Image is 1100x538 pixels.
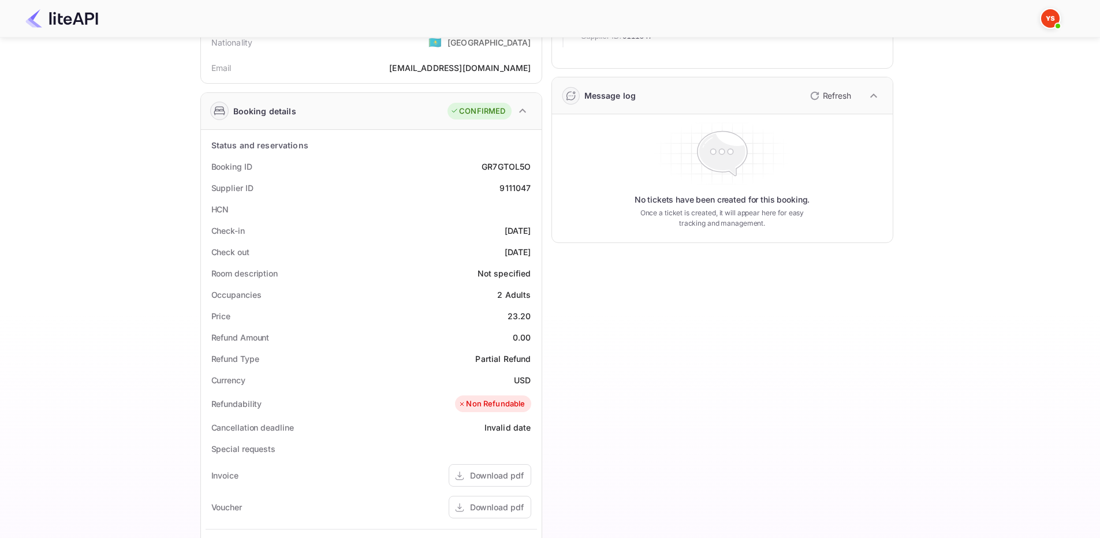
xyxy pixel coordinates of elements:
[211,501,242,513] div: Voucher
[211,289,262,301] div: Occupancies
[458,398,525,410] div: Non Refundable
[505,246,531,258] div: [DATE]
[211,267,278,279] div: Room description
[450,106,505,117] div: CONFIRMED
[211,246,249,258] div: Check out
[25,9,98,28] img: LiteAPI Logo
[211,139,308,151] div: Status and reservations
[211,353,259,365] div: Refund Type
[211,398,262,410] div: Refundability
[508,310,531,322] div: 23.20
[211,225,245,237] div: Check-in
[514,374,531,386] div: USD
[1041,9,1060,28] img: Yandex Support
[803,87,856,105] button: Refresh
[428,32,442,53] span: United States
[211,421,294,434] div: Cancellation deadline
[475,353,531,365] div: Partial Refund
[211,203,229,215] div: HCN
[482,160,531,173] div: GR7GTOL5O
[470,469,524,481] div: Download pdf
[211,62,232,74] div: Email
[499,182,531,194] div: 9111047
[631,208,814,229] p: Once a ticket is created, it will appear here for easy tracking and management.
[211,182,253,194] div: Supplier ID
[584,89,636,102] div: Message log
[635,194,810,206] p: No tickets have been created for this booking.
[448,36,531,48] div: [GEOGRAPHIC_DATA]
[211,469,238,481] div: Invoice
[478,267,531,279] div: Not specified
[211,374,245,386] div: Currency
[233,105,296,117] div: Booking details
[497,289,531,301] div: 2 Adults
[505,225,531,237] div: [DATE]
[211,36,253,48] div: Nationality
[484,421,531,434] div: Invalid date
[211,443,275,455] div: Special requests
[211,160,252,173] div: Booking ID
[513,331,531,343] div: 0.00
[470,501,524,513] div: Download pdf
[823,89,851,102] p: Refresh
[211,310,231,322] div: Price
[211,331,270,343] div: Refund Amount
[389,62,531,74] div: [EMAIL_ADDRESS][DOMAIN_NAME]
